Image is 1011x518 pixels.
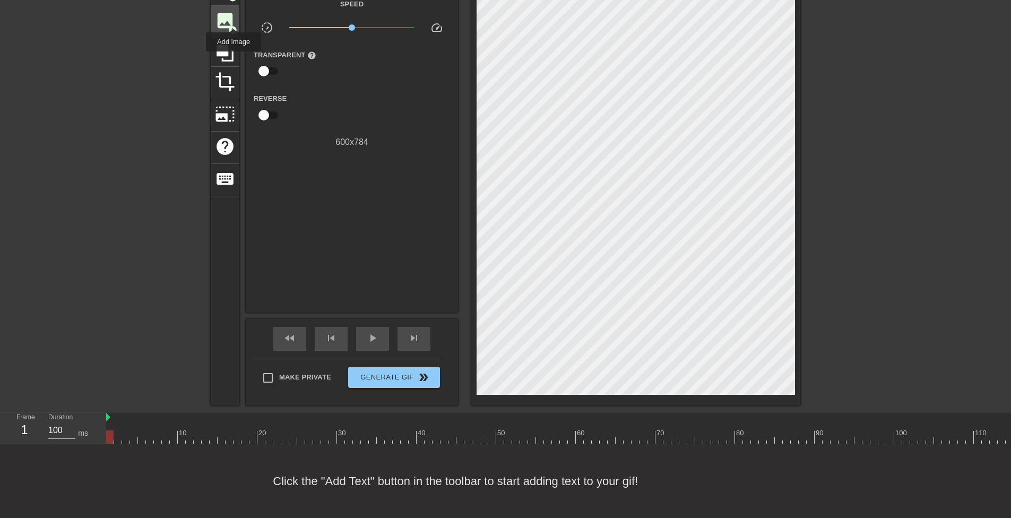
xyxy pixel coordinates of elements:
[816,428,825,438] div: 90
[8,412,40,443] div: Frame
[577,428,586,438] div: 60
[215,72,235,92] span: crop
[417,371,430,384] span: double_arrow
[325,332,338,344] span: skip_previous
[418,428,427,438] div: 40
[215,11,235,31] span: image
[228,25,237,34] span: add_circle
[261,21,273,34] span: slow_motion_video
[348,367,440,388] button: Generate Gif
[366,332,379,344] span: play_arrow
[258,428,268,438] div: 20
[279,372,331,383] span: Make Private
[352,371,436,384] span: Generate Gif
[215,104,235,124] span: photo_size_select_large
[78,428,88,439] div: ms
[16,420,32,439] div: 1
[656,428,666,438] div: 70
[895,428,909,438] div: 100
[338,428,348,438] div: 30
[179,428,188,438] div: 10
[430,21,443,34] span: speed
[736,428,746,438] div: 80
[283,332,296,344] span: fast_rewind
[48,415,73,421] label: Duration
[307,51,316,60] span: help
[408,332,420,344] span: skip_next
[254,93,287,104] label: Reverse
[497,428,507,438] div: 50
[246,136,458,149] div: 600 x 784
[975,428,988,438] div: 110
[215,169,235,189] span: keyboard
[254,50,316,61] label: Transparent
[215,136,235,157] span: help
